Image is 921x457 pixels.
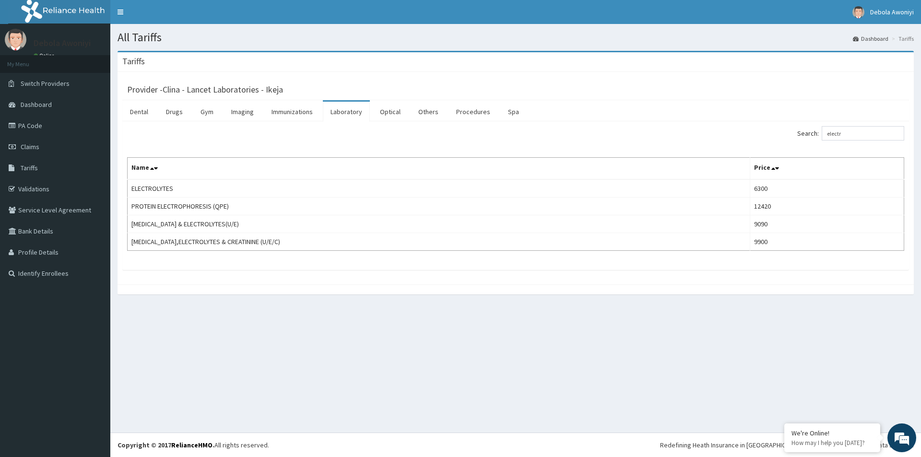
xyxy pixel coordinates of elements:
h3: Provider - Clina - Lancet Laboratories - Ikeja [127,85,283,94]
textarea: Type your message and hit 'Enter' [5,262,183,295]
td: PROTEIN ELECTROPHORESIS (QPE) [128,198,750,215]
a: Dashboard [853,35,888,43]
td: 9900 [750,233,904,251]
a: Imaging [224,102,261,122]
span: Claims [21,142,39,151]
td: [MEDICAL_DATA] & ELECTROLYTES(U/E) [128,215,750,233]
span: Tariffs [21,164,38,172]
div: Redefining Heath Insurance in [GEOGRAPHIC_DATA] using Telemedicine and Data Science! [660,440,914,450]
a: Immunizations [264,102,320,122]
a: Dental [122,102,156,122]
a: Laboratory [323,102,370,122]
img: User Image [5,29,26,50]
span: Dashboard [21,100,52,109]
a: Others [411,102,446,122]
strong: Copyright © 2017 . [118,441,214,449]
th: Name [128,158,750,180]
a: Procedures [449,102,498,122]
td: 9090 [750,215,904,233]
span: Debola Awoniyi [870,8,914,16]
footer: All rights reserved. [110,433,921,457]
th: Price [750,158,904,180]
label: Search: [797,126,904,141]
h3: Tariffs [122,57,145,66]
td: 6300 [750,179,904,198]
div: We're Online! [791,429,873,437]
p: How may I help you today? [791,439,873,447]
a: Spa [500,102,527,122]
input: Search: [822,126,904,141]
a: Optical [372,102,408,122]
div: Minimize live chat window [157,5,180,28]
img: d_794563401_company_1708531726252_794563401 [18,48,39,72]
td: ELECTROLYTES [128,179,750,198]
a: Online [34,52,57,59]
span: We're online! [56,121,132,218]
td: [MEDICAL_DATA],ELECTROLYTES & CREATININE (U/E/C) [128,233,750,251]
a: Gym [193,102,221,122]
p: Debola Awoniyi [34,39,91,47]
div: Chat with us now [50,54,161,66]
a: RelianceHMO [171,441,213,449]
img: User Image [852,6,864,18]
span: Switch Providers [21,79,70,88]
a: Drugs [158,102,190,122]
td: 12420 [750,198,904,215]
li: Tariffs [889,35,914,43]
h1: All Tariffs [118,31,914,44]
